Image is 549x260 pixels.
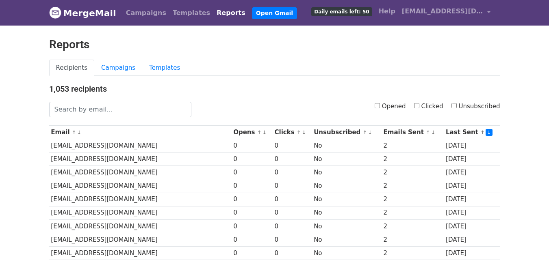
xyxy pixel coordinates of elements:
td: No [312,153,381,166]
td: [EMAIL_ADDRESS][DOMAIN_NAME] [49,193,232,206]
td: 0 [231,246,272,260]
a: Help [375,3,399,19]
td: [DATE] [444,193,500,206]
a: ↓ [368,129,372,135]
a: ↓ [431,129,436,135]
td: [DATE] [444,153,500,166]
td: [EMAIL_ADDRESS][DOMAIN_NAME] [49,219,232,233]
td: [DATE] [444,246,500,260]
td: No [312,166,381,179]
td: [EMAIL_ADDRESS][DOMAIN_NAME] [49,166,232,179]
a: ↑ [257,129,262,135]
a: ↓ [486,129,493,136]
td: 0 [231,193,272,206]
input: Unsubscribed [451,103,457,108]
a: Recipients [49,60,95,76]
th: Clicks [273,126,312,139]
td: 0 [273,193,312,206]
td: 0 [273,233,312,246]
td: No [312,206,381,219]
a: Templates [169,5,213,21]
td: 0 [231,219,272,233]
td: [DATE] [444,179,500,193]
td: [EMAIL_ADDRESS][DOMAIN_NAME] [49,233,232,246]
td: [EMAIL_ADDRESS][DOMAIN_NAME] [49,206,232,219]
input: Opened [375,103,380,108]
input: Search by email... [49,102,191,117]
td: 0 [273,179,312,193]
a: Campaigns [94,60,142,76]
td: 0 [231,179,272,193]
label: Opened [375,102,406,111]
a: ↑ [363,129,367,135]
td: 0 [231,139,272,153]
a: ↑ [480,129,485,135]
td: [DATE] [444,219,500,233]
a: [EMAIL_ADDRESS][DOMAIN_NAME] [399,3,494,22]
h2: Reports [49,38,500,52]
td: 0 [231,153,272,166]
input: Clicked [414,103,419,108]
td: 2 [382,233,444,246]
td: 0 [273,166,312,179]
td: No [312,179,381,193]
a: Daily emails left: 50 [308,3,375,19]
td: No [312,246,381,260]
a: ↑ [297,129,301,135]
td: 2 [382,206,444,219]
td: [DATE] [444,206,500,219]
td: 0 [273,139,312,153]
a: Reports [213,5,249,21]
td: [EMAIL_ADDRESS][DOMAIN_NAME] [49,246,232,260]
a: ↓ [262,129,267,135]
td: 2 [382,193,444,206]
a: ↓ [77,129,82,135]
label: Clicked [414,102,443,111]
td: 2 [382,166,444,179]
td: 0 [273,219,312,233]
td: 2 [382,179,444,193]
td: 2 [382,246,444,260]
td: No [312,233,381,246]
td: 2 [382,219,444,233]
td: [EMAIL_ADDRESS][DOMAIN_NAME] [49,139,232,153]
a: Open Gmail [252,7,297,19]
th: Emails Sent [382,126,444,139]
td: No [312,219,381,233]
a: Templates [142,60,187,76]
td: 0 [273,246,312,260]
th: Last Sent [444,126,500,139]
a: Campaigns [123,5,169,21]
td: 0 [231,166,272,179]
td: 0 [231,206,272,219]
label: Unsubscribed [451,102,500,111]
th: Email [49,126,232,139]
td: [DATE] [444,139,500,153]
td: [EMAIL_ADDRESS][DOMAIN_NAME] [49,179,232,193]
td: 0 [273,153,312,166]
a: ↓ [302,129,306,135]
td: No [312,139,381,153]
th: Opens [231,126,272,139]
a: ↑ [72,129,76,135]
td: 0 [231,233,272,246]
img: MergeMail logo [49,6,61,19]
h4: 1,053 recipients [49,84,500,94]
td: [DATE] [444,166,500,179]
a: ↑ [426,129,430,135]
td: 2 [382,139,444,153]
td: [EMAIL_ADDRESS][DOMAIN_NAME] [49,153,232,166]
span: [EMAIL_ADDRESS][DOMAIN_NAME] [402,6,483,16]
td: No [312,193,381,206]
span: Daily emails left: 50 [311,7,372,16]
th: Unsubscribed [312,126,381,139]
td: [DATE] [444,233,500,246]
td: 2 [382,153,444,166]
a: MergeMail [49,4,116,21]
td: 0 [273,206,312,219]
